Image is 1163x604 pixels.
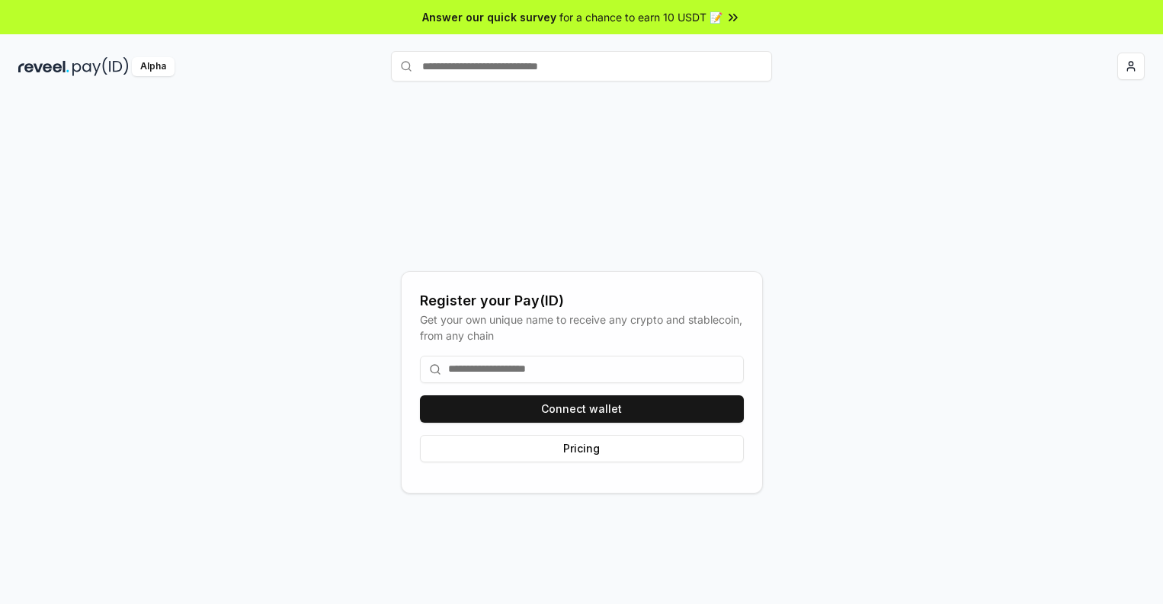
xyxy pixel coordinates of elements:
img: reveel_dark [18,57,69,76]
button: Pricing [420,435,744,462]
button: Connect wallet [420,395,744,423]
span: for a chance to earn 10 USDT 📝 [559,9,722,25]
div: Alpha [132,57,175,76]
div: Register your Pay(ID) [420,290,744,312]
div: Get your own unique name to receive any crypto and stablecoin, from any chain [420,312,744,344]
img: pay_id [72,57,129,76]
span: Answer our quick survey [422,9,556,25]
